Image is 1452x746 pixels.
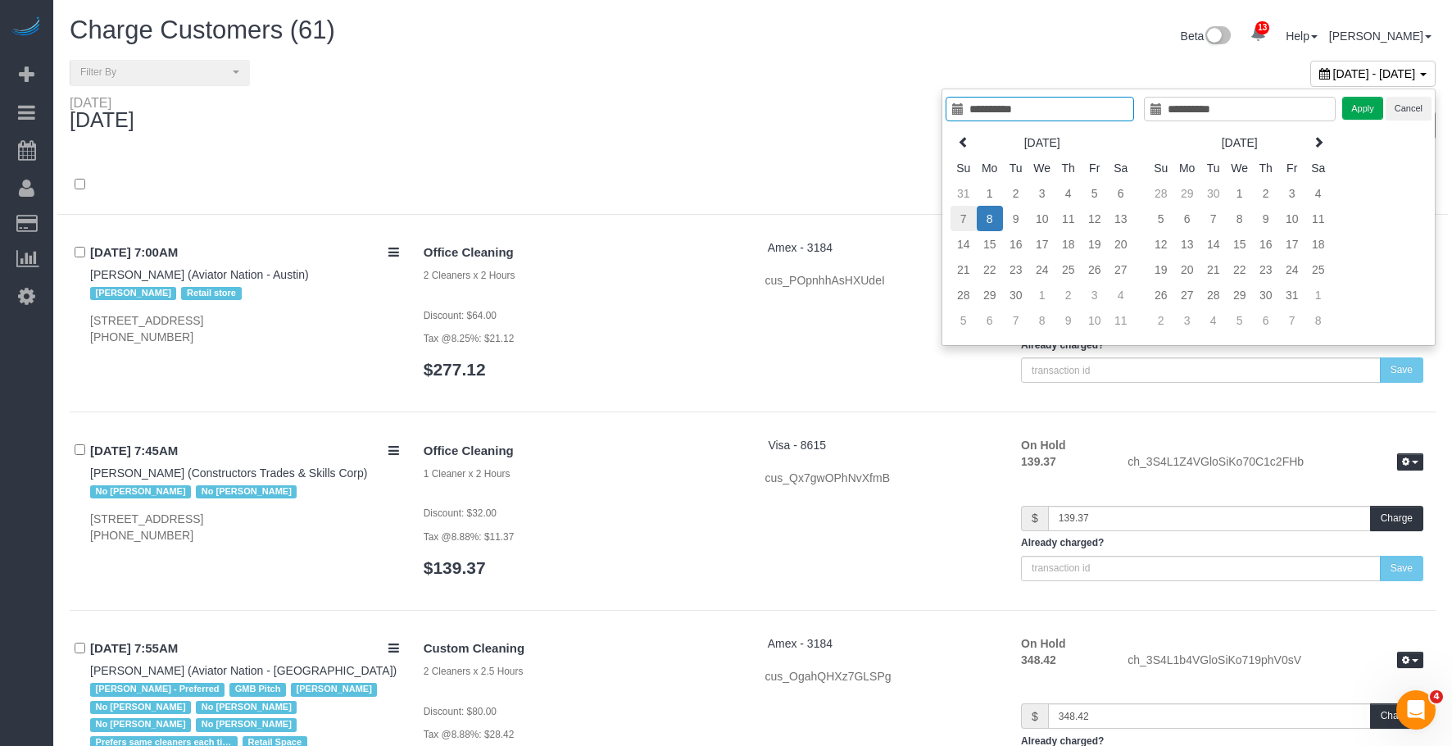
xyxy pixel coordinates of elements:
[70,96,134,109] div: [DATE]
[181,287,241,300] span: Retail store
[951,282,977,307] td: 28
[768,439,826,452] a: Visa - 8615
[1082,180,1108,206] td: 5
[977,307,1003,333] td: 6
[951,155,977,180] th: Su
[1021,538,1423,548] h5: Already charged?
[1279,206,1305,231] td: 10
[765,470,997,486] div: cus_Qx7gwOPhNvXfmB
[424,706,497,717] small: Discount: $80.00
[1200,282,1227,307] td: 28
[977,231,1003,257] td: 15
[90,312,399,345] div: [STREET_ADDRESS] [PHONE_NUMBER]
[977,282,1003,307] td: 29
[90,444,399,458] h4: [DATE] 7:45AM
[1174,231,1200,257] td: 13
[1253,231,1279,257] td: 16
[768,637,833,650] a: Amex - 3184
[1305,282,1332,307] td: 1
[90,283,399,304] div: Tags
[1003,231,1029,257] td: 16
[1148,282,1174,307] td: 26
[1253,180,1279,206] td: 2
[1148,307,1174,333] td: 2
[951,307,977,333] td: 5
[1333,67,1416,80] span: [DATE] - [DATE]
[1227,180,1253,206] td: 1
[1082,282,1108,307] td: 3
[977,257,1003,282] td: 22
[1115,453,1436,473] div: ch_3S4L1Z4VGloSiKo70C1c2FHb
[1108,257,1134,282] td: 27
[1279,282,1305,307] td: 31
[1108,206,1134,231] td: 13
[765,668,997,685] div: cus_OgahQHXz7GLSPg
[1174,180,1200,206] td: 29
[1200,231,1227,257] td: 14
[90,701,191,714] span: No [PERSON_NAME]
[196,718,297,731] span: No [PERSON_NAME]
[90,683,225,696] span: [PERSON_NAME] - Preferred
[1255,21,1269,34] span: 13
[70,16,335,44] span: Charge Customers (61)
[424,531,515,543] small: Tax @8.88%: $11.37
[1227,206,1253,231] td: 8
[977,206,1003,231] td: 8
[90,664,397,677] a: [PERSON_NAME] (Aviator Nation - [GEOGRAPHIC_DATA])
[424,246,741,260] h4: Office Cleaning
[768,241,833,254] a: Amex - 3184
[1021,455,1056,468] strong: 139.37
[1174,282,1200,307] td: 27
[977,130,1108,155] th: [DATE]
[1181,30,1232,43] a: Beta
[10,16,43,39] img: Automaid Logo
[1021,556,1381,581] input: transaction id
[90,511,399,544] div: [STREET_ADDRESS] [PHONE_NUMBER]
[1029,307,1055,333] td: 8
[229,683,286,696] span: GMB Pitch
[1021,703,1048,729] span: $
[1029,257,1055,282] td: 24
[1108,282,1134,307] td: 4
[1055,206,1082,231] td: 11
[1200,257,1227,282] td: 21
[1305,307,1332,333] td: 8
[90,268,309,281] a: [PERSON_NAME] (Aviator Nation - Austin)
[424,310,497,321] small: Discount: $64.00
[1029,180,1055,206] td: 3
[1305,155,1332,180] th: Sa
[1227,155,1253,180] th: We
[424,666,524,677] small: 2 Cleaners x 2.5 Hours
[1286,30,1318,43] a: Help
[1148,231,1174,257] td: 12
[1342,97,1383,121] button: Apply
[1055,257,1082,282] td: 25
[951,180,977,206] td: 31
[1082,155,1108,180] th: Fr
[196,485,297,498] span: No [PERSON_NAME]
[951,206,977,231] td: 7
[1021,506,1048,531] span: $
[1021,653,1056,666] strong: 348.42
[1279,231,1305,257] td: 17
[1108,307,1134,333] td: 11
[291,683,377,696] span: [PERSON_NAME]
[1204,26,1231,48] img: New interface
[1055,180,1082,206] td: 4
[1253,155,1279,180] th: Th
[1253,257,1279,282] td: 23
[1115,652,1436,671] div: ch_3S4L1b4VGloSiKo719phV0sV
[1108,180,1134,206] td: 6
[90,481,399,503] div: Tags
[80,66,229,80] span: Filter By
[1003,282,1029,307] td: 30
[70,96,151,132] div: [DATE]
[1200,206,1227,231] td: 7
[424,270,515,281] small: 2 Cleaners x 2 Hours
[977,155,1003,180] th: Mo
[1003,307,1029,333] td: 7
[1148,206,1174,231] td: 5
